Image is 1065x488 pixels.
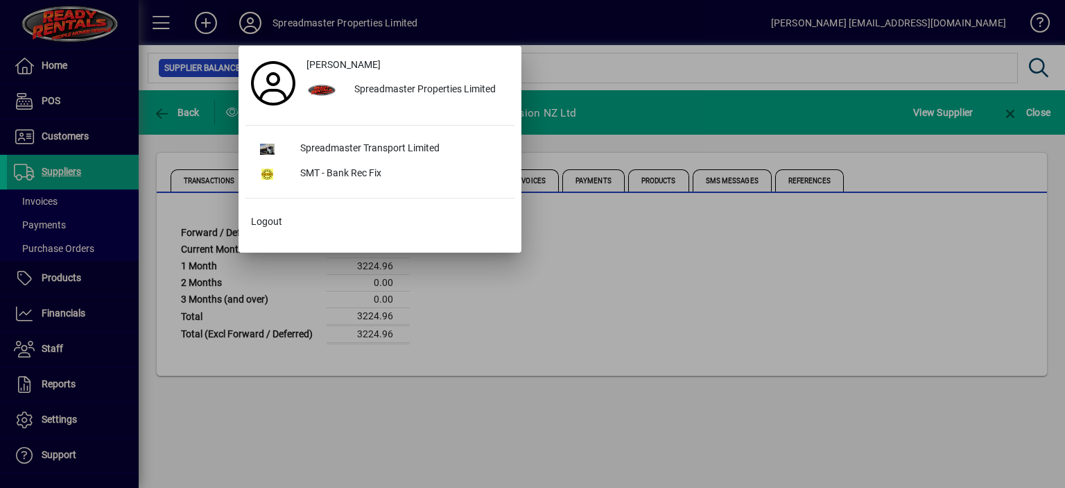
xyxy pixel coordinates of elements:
[245,137,514,162] button: Spreadmaster Transport Limited
[245,162,514,187] button: SMT - Bank Rec Fix
[301,78,514,103] button: Spreadmaster Properties Limited
[289,137,514,162] div: Spreadmaster Transport Limited
[301,53,514,78] a: [PERSON_NAME]
[289,162,514,187] div: SMT - Bank Rec Fix
[343,78,514,103] div: Spreadmaster Properties Limited
[245,210,514,235] button: Logout
[251,214,282,229] span: Logout
[306,58,381,72] span: [PERSON_NAME]
[245,71,301,96] a: Profile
